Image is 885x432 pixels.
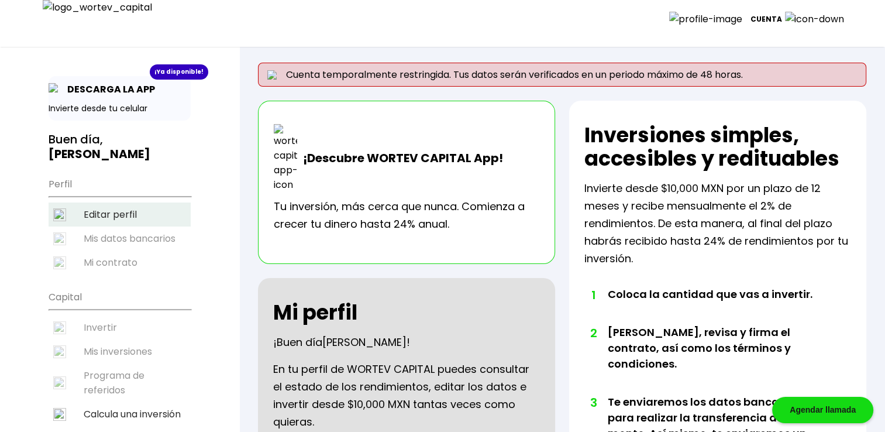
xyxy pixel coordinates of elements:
img: app-icon [49,83,61,96]
span: 1 [590,286,596,304]
img: error-circle.svg [267,70,277,80]
p: Invierte desde $10,000 MXN por un plazo de 12 meses y recibe mensualmente el 2% de rendimientos. ... [584,180,851,268]
p: ¡Buen día ! [273,334,410,351]
span: 3 [590,394,596,412]
b: [PERSON_NAME] [49,146,150,162]
h3: Buen día, [49,132,191,162]
img: profile-image [669,12,750,26]
a: Calcula una inversión [49,402,191,426]
img: editar-icon.svg [53,208,66,221]
li: Coloca la cantidad que vas a invertir. [608,286,825,324]
div: Agendar llamada [772,397,873,423]
li: [PERSON_NAME], revisa y firma el contrato, así como los términos y condiciones. [608,324,825,394]
div: ¡Ya disponible! [150,64,208,80]
span: [PERSON_NAME] [322,335,407,349]
img: icon-down [782,12,852,26]
img: wortev-capital-app-icon [274,124,297,192]
p: Tu inversión, más cerca que nunca. Comienza a crecer tu dinero hasta 24% anual. [274,198,539,233]
p: Cuenta temporalmente restringida. Tus datos serán verificados en un periodo máximo de 48 horas. [258,63,866,87]
p: DESCARGA LA APP [61,82,155,97]
span: 2 [590,324,596,342]
p: En tu perfil de WORTEV CAPITAL puedes consultar el estado de los rendimientos, editar los datos e... [273,361,540,431]
h2: Inversiones simples, accesibles y redituables [584,124,851,170]
h2: Mi perfil [273,301,357,324]
a: Editar perfil [49,203,191,227]
p: ¡Descubre WORTEV CAPITAL App! [297,149,503,167]
p: Invierte desde tu celular [49,102,191,115]
img: calculadora-icon.svg [53,408,66,421]
p: Cuenta [750,11,782,28]
ul: Perfil [49,171,191,275]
